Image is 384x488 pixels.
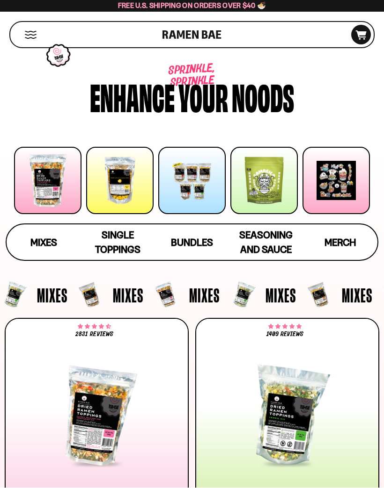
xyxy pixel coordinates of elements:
[75,331,113,338] span: 2831 reviews
[30,237,57,249] span: Mixes
[155,225,229,260] a: Bundles
[95,230,140,256] span: Single Toppings
[266,331,303,338] span: 1409 reviews
[90,80,175,114] div: Enhance
[268,325,302,329] span: 4.76 stars
[78,325,111,329] span: 4.68 stars
[113,286,143,305] span: Mixes
[229,225,303,260] a: Seasoning and Sauce
[239,230,293,256] span: Seasoning and Sauce
[37,286,67,305] span: Mixes
[189,286,220,305] span: Mixes
[81,225,155,260] a: Single Toppings
[118,1,266,10] span: Free U.S. Shipping on Orders over $40 🍜
[266,286,296,305] span: Mixes
[342,286,372,305] span: Mixes
[24,31,37,39] button: Mobile Menu Trigger
[303,225,377,260] a: Merch
[325,237,356,249] span: Merch
[178,80,228,114] div: your
[171,237,213,249] span: Bundles
[232,80,294,114] div: noods
[7,225,81,260] a: Mixes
